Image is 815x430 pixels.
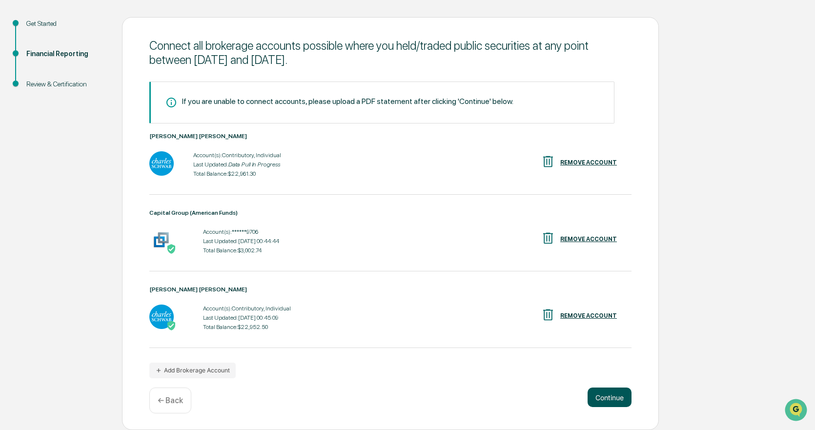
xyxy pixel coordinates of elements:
button: Continue [588,388,632,407]
img: Active [166,321,176,330]
div: Capital Group (American Funds) [149,209,632,216]
div: Total Balance: $22,961.30 [193,170,281,177]
div: Total Balance: $22,952.50 [203,324,291,330]
div: Last Updated: [193,161,281,168]
a: 🔎Data Lookup [6,138,65,155]
p: ← Back [158,396,183,405]
img: REMOVE ACCOUNT [541,231,555,246]
div: Review & Certification [26,79,106,89]
a: 🖐️Preclearance [6,119,67,137]
button: Add Brokerage Account [149,363,236,378]
div: Account(s): Contributory, Individual [193,152,281,159]
img: 1746055101610-c473b297-6a78-478c-a979-82029cc54cd1 [10,75,27,92]
a: Powered byPylon [69,165,118,173]
div: Connect all brokerage accounts possible where you held/traded public securities at any point betw... [149,39,632,67]
div: REMOVE ACCOUNT [560,236,617,243]
div: REMOVE ACCOUNT [560,312,617,319]
div: We're available if you need us! [33,84,123,92]
div: Account(s): Contributory, Individual [203,305,291,312]
a: 🗄️Attestations [67,119,125,137]
span: Pylon [97,165,118,173]
span: Preclearance [20,123,63,133]
div: Start new chat [33,75,160,84]
div: 🖐️ [10,124,18,132]
span: Data Lookup [20,142,61,151]
div: REMOVE ACCOUNT [560,159,617,166]
div: Get Started [26,19,106,29]
div: 🔎 [10,143,18,150]
div: If you are unable to connect accounts, please upload a PDF statement after clicking 'Continue' be... [182,97,513,106]
img: Capital Group (American Funds) - Active [149,228,174,252]
div: [PERSON_NAME] [PERSON_NAME] [149,286,632,293]
img: Charles Schwab - Active [149,305,174,329]
img: Active [166,244,176,254]
div: Total Balance: $3,002.74 [203,247,279,254]
div: Last Updated: [DATE] 00:44:44 [203,238,279,245]
div: Last Updated: [DATE] 00:45:09 [203,314,291,321]
img: REMOVE ACCOUNT [541,307,555,322]
i: Data Pull In Progress [228,161,280,168]
div: Financial Reporting [26,49,106,59]
img: REMOVE ACCOUNT [541,154,555,169]
p: How can we help? [10,20,178,36]
iframe: Open customer support [784,398,810,424]
img: Charles Schwab - Data Pull In Progress [149,151,174,176]
span: Attestations [81,123,121,133]
div: 🗄️ [71,124,79,132]
button: Start new chat [166,78,178,89]
div: [PERSON_NAME] [PERSON_NAME] [149,133,632,140]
